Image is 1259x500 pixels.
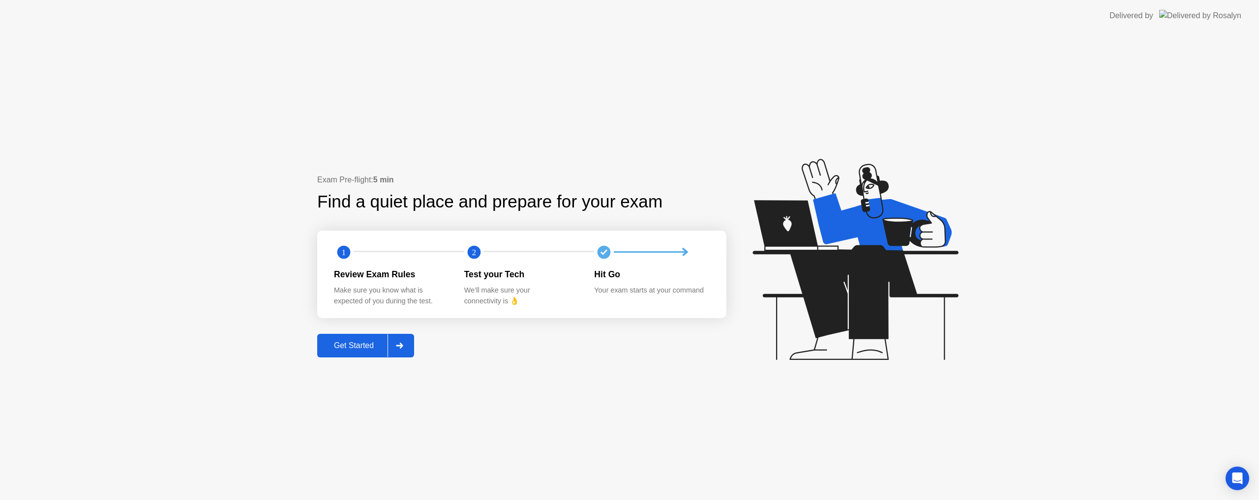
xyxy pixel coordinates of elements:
div: Open Intercom Messenger [1226,467,1249,490]
div: Your exam starts at your command [594,285,709,296]
div: Test your Tech [464,268,579,281]
div: Hit Go [594,268,709,281]
div: Review Exam Rules [334,268,449,281]
div: Get Started [320,341,388,350]
div: Find a quiet place and prepare for your exam [317,189,664,215]
b: 5 min [373,176,394,184]
img: Delivered by Rosalyn [1159,10,1241,21]
div: Delivered by [1109,10,1153,22]
div: Exam Pre-flight: [317,174,726,186]
text: 2 [472,247,476,257]
text: 1 [342,247,346,257]
div: We’ll make sure your connectivity is 👌 [464,285,579,306]
div: Make sure you know what is expected of you during the test. [334,285,449,306]
button: Get Started [317,334,414,357]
